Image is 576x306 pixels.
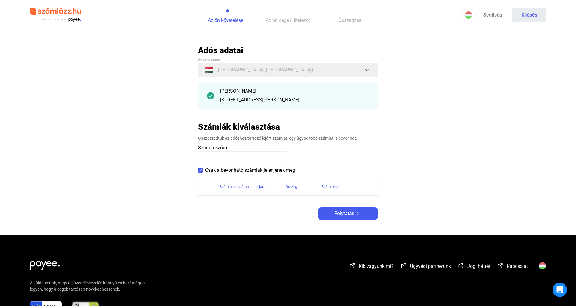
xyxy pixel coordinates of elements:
img: arrow-right-white [354,212,361,215]
h2: Adós adatai [198,45,378,56]
img: external-link-white [400,263,407,269]
img: HU.svg [539,262,546,269]
span: Folytatás [334,210,354,217]
a: Segítség [476,8,509,22]
div: [PERSON_NAME] [220,88,369,95]
span: Az ön cége (Hitelező) [266,17,310,23]
button: HU [461,8,476,22]
button: Folytatásarrow-right-white [318,207,378,220]
span: Ügyvédi partnerünk [410,263,451,269]
div: Összeszedtük az adóshoz tartozó lejárt számlát, egy ügybe több számlát is bevonhat. [198,135,378,141]
span: Jogi háttér [467,263,490,269]
h2: Számlák kiválasztása [198,122,280,132]
span: Kik vagyunk mi? [359,263,394,269]
div: Számlakép [322,183,371,190]
span: Összegzés [338,17,361,23]
div: Számlakép [322,183,340,190]
img: external-link-white [457,263,465,269]
a: external-link-whiteÜgyvédi partnerünk [400,264,451,270]
span: 🇭🇺 [204,66,213,74]
span: Csak a bevonható számlák jelenjenek meg [205,167,295,174]
button: 🇭🇺[GEOGRAPHIC_DATA] ([GEOGRAPHIC_DATA]) [198,63,378,77]
span: Az ön követelései [208,17,244,23]
img: checkmark-darker-green-circle [207,92,214,99]
button: Kilépés [512,8,546,22]
div: Összeg [286,183,322,190]
a: external-link-whiteKapcsolat [497,264,528,270]
span: Kapcsolat [507,263,528,269]
img: external-link-white [349,263,356,269]
div: Open Intercom Messenger [553,283,567,297]
div: Számla sorszáma [220,183,256,190]
div: Összeg [286,183,297,190]
img: white-payee-white-dot.svg [30,258,60,270]
span: [GEOGRAPHIC_DATA] ([GEOGRAPHIC_DATA]) [218,66,313,74]
span: Adós országa [198,57,220,62]
img: HU [465,11,472,19]
div: Lejárat [256,183,267,190]
div: Lejárat [256,183,286,190]
span: Számla szűrő [198,145,227,150]
a: external-link-whiteKik vagyunk mi? [349,264,394,270]
a: external-link-whiteJogi háttér [457,264,490,270]
div: [STREET_ADDRESS][PERSON_NAME] [220,96,369,104]
img: szamlazzhu-logo [30,5,81,25]
img: external-link-white [497,263,504,269]
div: Számla sorszáma [220,183,249,190]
